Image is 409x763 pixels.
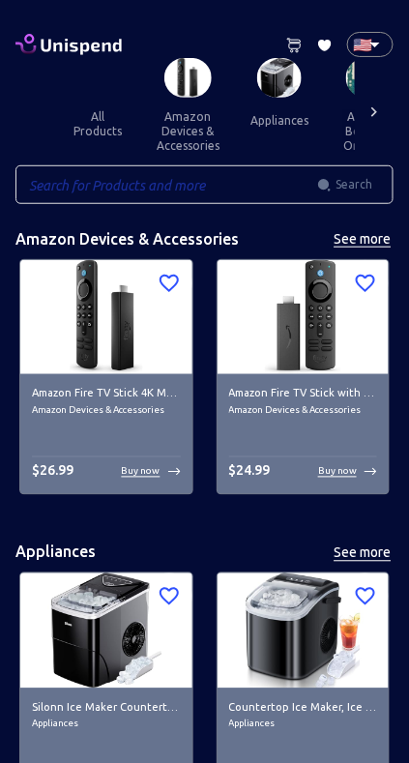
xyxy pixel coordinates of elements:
button: See more [332,542,394,566]
p: 🇺🇸 [353,33,363,56]
span: Appliances [229,717,378,732]
h6: Amazon Fire TV Stick 4K Max streaming device, Wi-Fi 6, Alexa Voice Remote (includes TV controls) [32,386,181,403]
img: Countertop Ice Maker, Ice Maker Machine 6 Mins 9 Bullet Ice, 26.5lbs/24Hrs, Portable Ice Maker Ma... [218,573,390,688]
h6: Countertop Ice Maker, Ice Maker Machine 6 Mins 9 Bullet Ice, 26.5lbs/24Hrs, Portable Ice Maker Ma... [229,700,378,718]
button: all products [54,98,141,150]
span: Amazon Devices & Accessories [229,403,378,419]
img: Appliances [257,58,302,98]
input: Search for Products and more [15,165,317,204]
h6: Silonn Ice Maker Countertop, 9 Cubes Ready in 6 Mins, 26lbs in 24Hrs, Self-Cleaning Ice Machine w... [32,700,181,718]
img: Amazon Fire TV Stick 4K Max streaming device, Wi-Fi 6, Alexa Voice Remote (includes TV controls) ... [20,260,192,374]
img: Amazon Fire TV Stick with Alexa Voice Remote (includes TV controls), free &amp; live TV without c... [218,260,390,374]
span: Search [336,175,372,194]
span: Appliances [32,717,181,732]
img: Audible Books & Originals [346,58,390,98]
span: $ 24.99 [229,463,271,479]
button: appliances [235,98,324,144]
img: Silonn Ice Maker Countertop, 9 Cubes Ready in 6 Mins, 26lbs in 24Hrs, Self-Cleaning Ice Machine w... [20,573,192,688]
img: ALL PRODUCTS [76,58,120,98]
h5: Amazon Devices & Accessories [15,229,239,249]
p: Buy now [318,464,357,479]
span: Amazon Devices & Accessories [32,403,181,419]
span: $ 26.99 [32,463,73,479]
img: Amazon Devices & Accessories [164,58,212,98]
button: See more [332,227,394,251]
h5: Appliances [15,543,96,563]
div: 🇺🇸 [347,32,394,57]
button: amazon devices & accessories [141,98,235,164]
p: Buy now [122,464,161,479]
h6: Amazon Fire TV Stick with Alexa Voice Remote (includes TV controls), free &amp; live TV without c... [229,386,378,403]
